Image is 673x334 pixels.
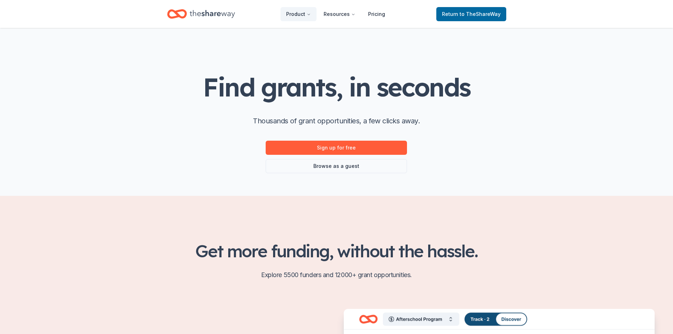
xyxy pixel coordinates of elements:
button: Product [281,7,317,21]
span: to TheShareWay [460,11,501,17]
h1: Find grants, in seconds [203,73,470,101]
a: Browse as a guest [266,159,407,173]
p: Explore 5500 funders and 12000+ grant opportunities. [167,269,506,281]
span: Return [442,10,501,18]
p: Thousands of grant opportunities, a few clicks away. [253,115,420,127]
button: Resources [318,7,361,21]
a: Home [167,6,235,22]
a: Sign up for free [266,141,407,155]
a: Pricing [362,7,391,21]
a: Returnto TheShareWay [436,7,506,21]
nav: Main [281,6,391,22]
h2: Get more funding, without the hassle. [167,241,506,261]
